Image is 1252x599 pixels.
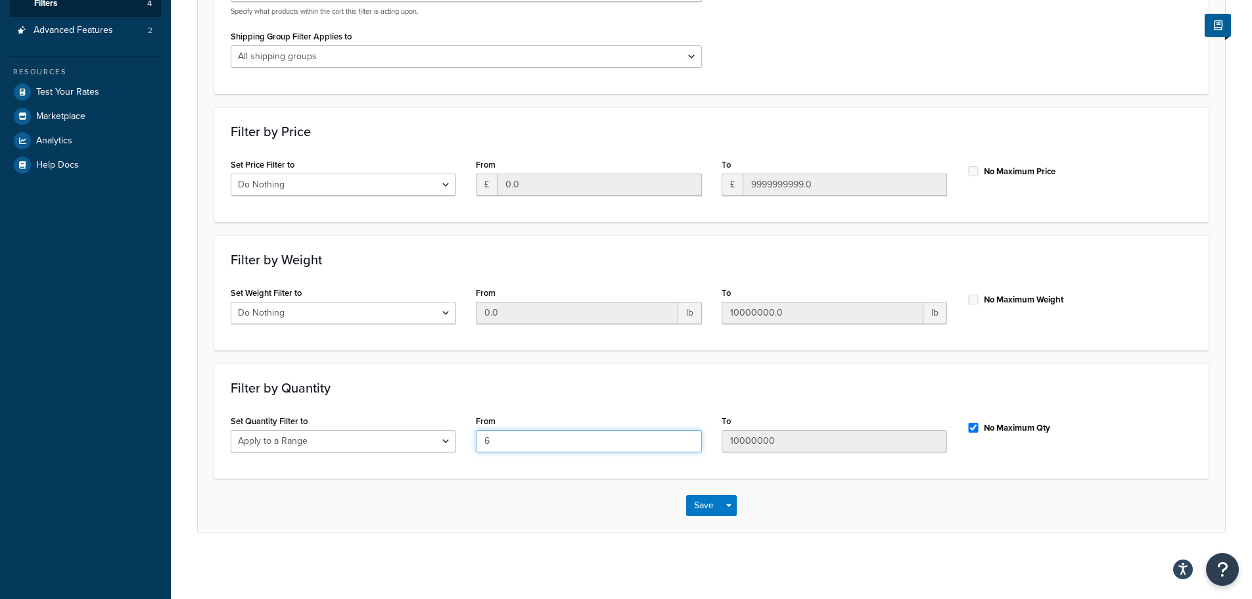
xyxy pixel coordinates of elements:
[10,18,161,43] li: Advanced Features
[10,66,161,78] div: Resources
[722,174,743,196] span: £
[36,135,72,147] span: Analytics
[231,7,702,16] p: Specify what products within the cart this filter is acting upon.
[34,25,113,36] span: Advanced Features
[231,124,1192,139] h3: Filter by Price
[231,32,352,41] label: Shipping Group Filter Applies to
[476,416,496,426] label: From
[722,160,731,170] label: To
[686,495,722,516] button: Save
[476,160,496,170] label: From
[148,25,152,36] span: 2
[36,87,99,98] span: Test Your Rates
[10,105,161,128] a: Marketplace
[476,174,497,196] span: £
[1206,553,1239,586] button: Open Resource Center
[231,381,1192,395] h3: Filter by Quantity
[231,252,1192,267] h3: Filter by Weight
[1205,14,1231,37] button: Show Help Docs
[231,288,302,298] label: Set Weight Filter to
[10,129,161,153] a: Analytics
[984,166,1055,178] label: No Maximum Price
[678,302,702,324] span: lb
[36,160,79,171] span: Help Docs
[984,294,1063,306] label: No Maximum Weight
[984,422,1050,434] label: No Maximum Qty
[10,18,161,43] a: Advanced Features2
[231,160,294,170] label: Set Price Filter to
[722,416,731,426] label: To
[722,288,731,298] label: To
[476,288,496,298] label: From
[10,153,161,177] a: Help Docs
[36,111,85,122] span: Marketplace
[923,302,947,324] span: lb
[231,416,308,426] label: Set Quantity Filter to
[10,80,161,104] a: Test Your Rates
